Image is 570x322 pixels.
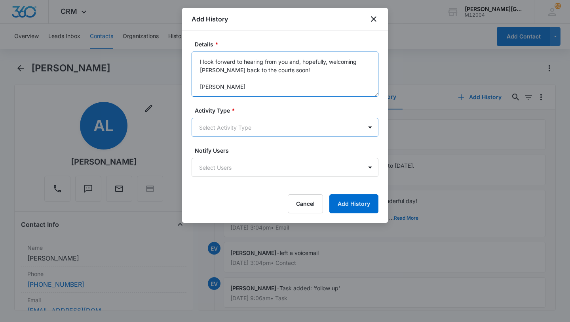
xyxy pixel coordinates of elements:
label: Details [195,40,382,48]
label: Activity Type [195,106,382,115]
textarea: Hi [PERSON_NAME] this email finds you well! [PERSON_NAME] had his first Core Training trial lesso... [192,52,378,97]
button: Cancel [288,194,323,213]
label: Notify Users [195,146,382,155]
h1: Add History [192,14,228,24]
button: close [369,14,378,24]
button: Add History [329,194,378,213]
